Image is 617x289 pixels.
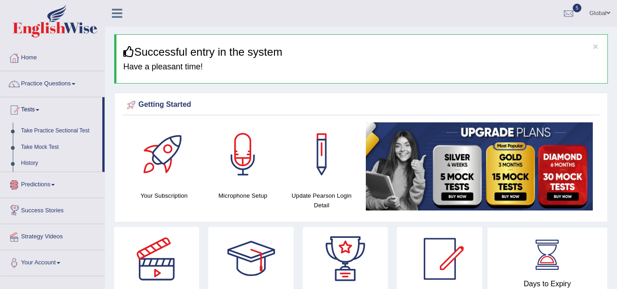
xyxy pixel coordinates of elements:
[0,45,105,68] a: Home
[593,42,598,51] button: ×
[0,250,105,273] a: Your Account
[17,139,102,156] a: Take Mock Test
[366,122,593,210] img: small5.jpg
[17,155,102,172] a: History
[573,4,582,12] span: 5
[497,280,597,288] h4: Days to Expiry
[287,191,357,210] h4: Update Pearson Login Detail
[0,224,105,247] a: Strategy Videos
[0,71,105,94] a: Practice Questions
[17,123,102,139] a: Take Practice Sectional Test
[0,97,102,120] a: Tests
[125,98,597,112] div: Getting Started
[123,46,601,58] h3: Successful entry in the system
[208,191,278,200] h4: Microphone Setup
[129,191,199,200] h4: Your Subscription
[0,198,105,221] a: Success Stories
[0,172,105,195] a: Predictions
[123,63,601,72] h4: Have a pleasant time!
